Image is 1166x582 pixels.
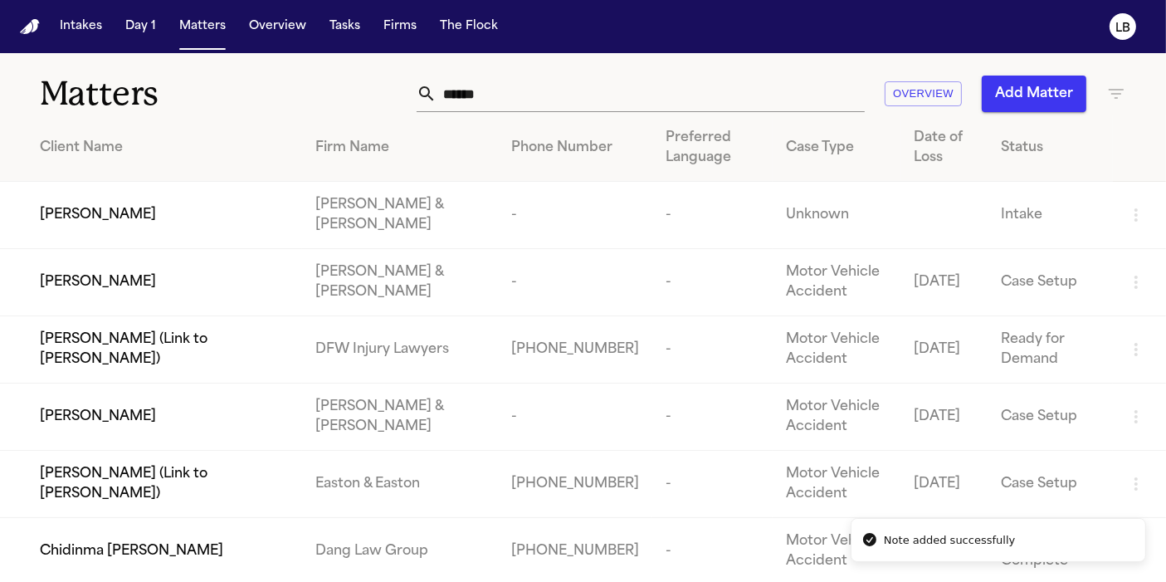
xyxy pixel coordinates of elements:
[40,138,289,158] div: Client Name
[773,249,901,316] td: Motor Vehicle Accident
[652,249,773,316] td: -
[652,451,773,518] td: -
[901,249,988,316] td: [DATE]
[666,128,759,168] div: Preferred Language
[652,182,773,249] td: -
[901,451,988,518] td: [DATE]
[20,19,40,35] a: Home
[988,384,1113,451] td: Case Setup
[20,19,40,35] img: Finch Logo
[53,12,109,42] button: Intakes
[40,330,289,369] span: [PERSON_NAME] (Link to [PERSON_NAME])
[498,249,652,316] td: -
[901,384,988,451] td: [DATE]
[511,138,639,158] div: Phone Number
[40,272,156,292] span: [PERSON_NAME]
[40,407,156,427] span: [PERSON_NAME]
[323,12,367,42] button: Tasks
[498,316,652,384] td: [PHONE_NUMBER]
[40,464,289,504] span: [PERSON_NAME] (Link to [PERSON_NAME])
[40,73,339,115] h1: Matters
[302,316,498,384] td: DFW Injury Lawyers
[652,316,773,384] td: -
[40,541,223,561] span: Chidinma [PERSON_NAME]
[498,451,652,518] td: [PHONE_NUMBER]
[302,182,498,249] td: [PERSON_NAME] & [PERSON_NAME]
[773,451,901,518] td: Motor Vehicle Accident
[786,138,888,158] div: Case Type
[498,384,652,451] td: -
[652,384,773,451] td: -
[901,316,988,384] td: [DATE]
[119,12,163,42] button: Day 1
[884,532,1015,549] div: Note added successfully
[773,182,901,249] td: Unknown
[773,384,901,451] td: Motor Vehicle Accident
[498,182,652,249] td: -
[988,316,1113,384] td: Ready for Demand
[988,451,1113,518] td: Case Setup
[173,12,232,42] button: Matters
[988,182,1113,249] td: Intake
[773,316,901,384] td: Motor Vehicle Accident
[988,249,1113,316] td: Case Setup
[433,12,505,42] button: The Flock
[915,128,975,168] div: Date of Loss
[302,451,498,518] td: Easton & Easton
[377,12,423,42] button: Firms
[885,81,962,107] button: Overview
[315,138,485,158] div: Firm Name
[982,76,1086,112] button: Add Matter
[302,249,498,316] td: [PERSON_NAME] & [PERSON_NAME]
[242,12,313,42] button: Overview
[40,205,156,225] span: [PERSON_NAME]
[1002,138,1100,158] div: Status
[302,384,498,451] td: [PERSON_NAME] & [PERSON_NAME]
